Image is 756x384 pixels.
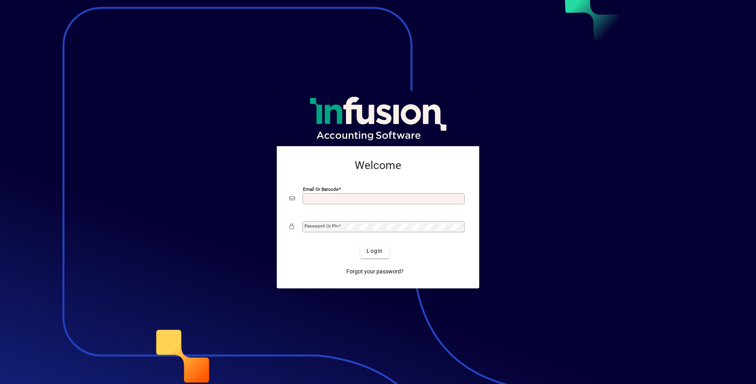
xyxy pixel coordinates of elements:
span: Forgot your password? [346,267,404,276]
mat-label: Email or Barcode [303,186,338,192]
button: Login [360,244,389,258]
span: Login [367,247,383,255]
mat-label: Password or Pin [304,223,338,229]
h2: Welcome [289,159,467,172]
a: Forgot your password? [343,265,407,279]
